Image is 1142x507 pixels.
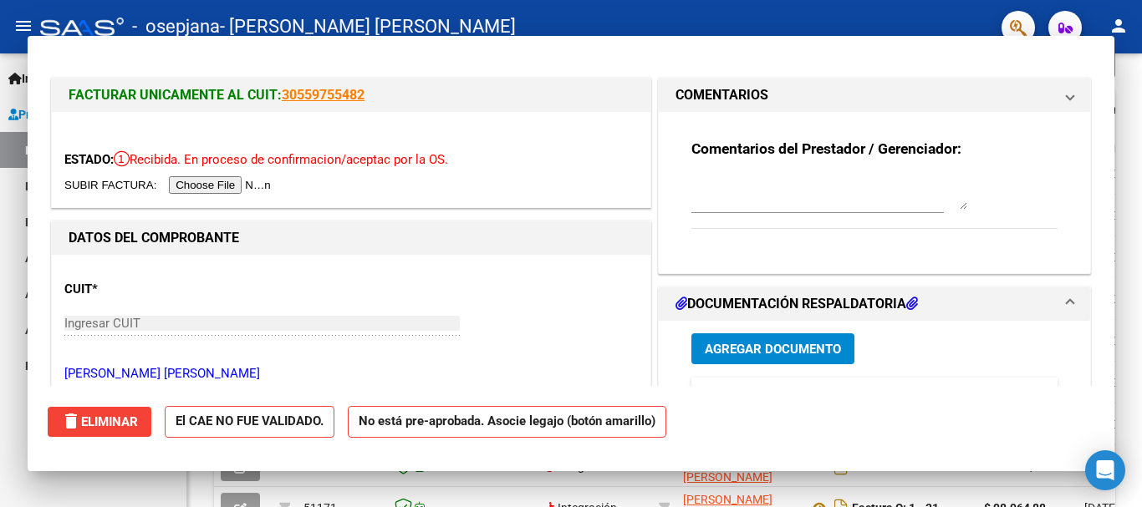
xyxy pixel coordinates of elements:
a: 30559755482 [282,87,365,103]
div: Open Intercom Messenger [1085,450,1125,490]
span: - [PERSON_NAME] [PERSON_NAME] [220,8,516,45]
p: CUIT [64,280,237,299]
datatable-header-cell: Documento [733,378,859,413]
mat-icon: delete [61,411,81,431]
span: ESTADO: [64,152,114,167]
span: FACTURAR UNICAMENTE AL CUIT: [69,87,282,103]
strong: No está pre-aprobada. Asocie legajo (botón amarillo) [348,406,666,439]
p: [PERSON_NAME] [PERSON_NAME] [64,364,638,383]
datatable-header-cell: Usuario [859,378,967,413]
datatable-header-cell: Subido [967,378,1051,413]
span: Recibida. En proceso de confirmacion/aceptac por la OS. [114,152,448,167]
div: COMENTARIOS [659,112,1090,273]
h1: COMENTARIOS [676,85,768,105]
h1: DOCUMENTACIÓN RESPALDATORIA [676,294,918,314]
strong: DATOS DEL COMPROBANTE [69,230,239,246]
strong: Factura C: 1 - 41 [852,459,939,473]
span: Prestadores / Proveedores [8,105,161,124]
span: Inicio [8,69,51,88]
span: Eliminar [61,414,138,429]
mat-expansion-panel-header: COMENTARIOS [659,79,1090,112]
span: - osepjana [132,8,220,45]
button: Eliminar [48,407,151,437]
strong: Comentarios del Prestador / Gerenciador: [691,140,961,157]
datatable-header-cell: ID [691,378,733,413]
button: Agregar Documento [691,333,854,364]
datatable-header-cell: Acción [1051,378,1134,413]
span: Agregar Documento [705,342,841,357]
mat-icon: menu [13,16,33,36]
mat-icon: person [1109,16,1129,36]
mat-expansion-panel-header: DOCUMENTACIÓN RESPALDATORIA [659,287,1090,321]
strong: El CAE NO FUE VALIDADO. [165,406,334,439]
